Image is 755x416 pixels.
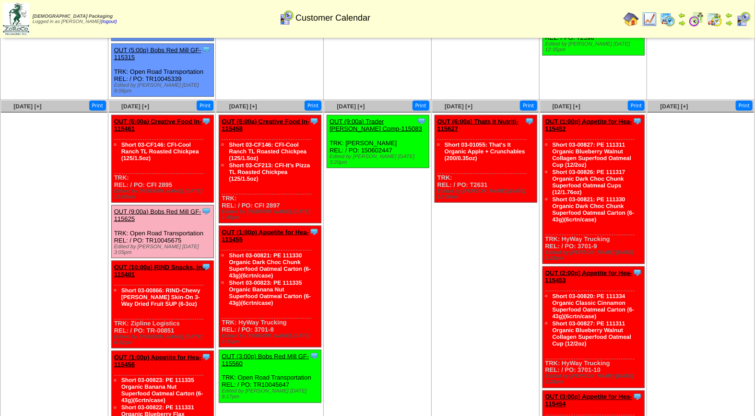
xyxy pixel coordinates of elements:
img: Tooltip [417,116,426,126]
img: Tooltip [309,116,319,126]
div: TRK: HyWay Trucking REL: / PO: 3701-9 [543,116,645,264]
img: calendarprod.gif [660,12,675,27]
img: Tooltip [633,268,642,277]
a: Short 03-CF213: CFI-It's Pizza TL Roasted Chickpea (125/1.5oz) [229,162,310,182]
img: zoroco-logo-small.webp [3,3,29,35]
img: Tooltip [633,392,642,402]
a: [DATE] [+] [553,103,580,110]
div: TRK: Zipline Logistics REL: / PO: TR-00851 [111,261,213,348]
img: Tooltip [201,262,211,272]
a: [DATE] [+] [445,103,472,110]
a: Short 03-00827: PE 111311 Organic Blueberry Walnut Collagen Superfood Oatmeal Cup (12/2oz) [553,320,632,347]
button: Print [628,101,645,111]
div: Edited by [PERSON_NAME] [DATE] 1:45pm [222,209,321,220]
button: Print [305,101,321,111]
a: OUT (3:00p) Bobs Red Mill GF-115560 [222,353,309,367]
span: Customer Calendar [295,13,370,23]
img: arrowright.gif [678,19,686,27]
div: TRK: Open Road Transportation REL: / PO: TR10045675 [111,206,213,258]
a: [DATE] [+] [337,103,365,110]
img: Tooltip [309,351,319,361]
img: Tooltip [201,352,211,362]
a: [DATE] [+] [229,103,257,110]
a: Short 03-CF146: CFI-Cool Ranch TL Roasted Chickpea (125/1.5oz) [229,141,307,162]
div: TRK: Open Road Transportation REL: / PO: TR10045339 [111,44,213,97]
a: Short 03-00826: PE 111317 Organic Dark Choc Chunk Superfood Oatmeal Cups (12/1.76oz) [553,169,625,196]
a: Short 03-00823: PE 111335 Organic Banana Nut Superfood Oatmeal Carton (6-43g)(6crtn/case) [121,377,203,404]
button: Print [736,101,753,111]
div: Edited by [PERSON_NAME] [DATE] 6:22pm [114,334,213,346]
span: Logged in as [PERSON_NAME] [33,14,117,24]
button: Print [197,101,213,111]
div: Edited by [PERSON_NAME] [DATE] 2:28pm [545,250,645,261]
div: TRK: REL: / PO: T2631 [435,116,537,203]
a: OUT (2:00p) Appetite for Hea-115453 [545,269,633,284]
div: TRK: HyWay Trucking REL: / PO: 3701-10 [543,267,645,388]
a: OUT (9:00a) Bobs Red Mill GF-115625 [114,208,201,222]
img: arrowleft.gif [678,12,686,19]
a: Short 03-00820: PE 111334 Organic Classic Cinnamon Superfood Oatmeal Carton (6-43g)(6crtn/case) [553,293,635,320]
a: OUT (10:00a) RIND Snacks, Inc-115401 [114,264,208,278]
a: [DATE] [+] [661,103,688,110]
img: Tooltip [525,116,534,126]
div: TRK: HyWay Trucking REL: / PO: 3701-8 [219,226,321,347]
a: OUT (9:00a) Trader [PERSON_NAME] Comp-115083 [330,118,422,132]
img: calendarblend.gif [689,12,704,27]
div: TRK: Open Road Transportation REL: / PO: TR10045647 [219,350,321,403]
img: calendarinout.gif [707,12,722,27]
a: OUT (1:00p) Appetite for Hea-115452 [545,118,633,132]
div: Edited by [PERSON_NAME] [DATE] 8:06pm [114,82,213,94]
img: Tooltip [201,45,211,55]
a: Short 03-CF146: CFI-Cool Ranch TL Roasted Chickpea (125/1.5oz) [121,141,199,162]
a: Short 03-00866: RIND-Chewy [PERSON_NAME] Skin-On 3-Way Dried Fruit SUP (6-3oz) [121,287,201,307]
a: Short 03-00821: PE 111330 Organic Dark Choc Chunk Superfood Oatmeal Carton (6-43g)(6crtn/case) [553,196,635,223]
img: Tooltip [309,227,319,237]
span: [DEMOGRAPHIC_DATA] Packaging [33,14,113,19]
img: calendarcustomer.gif [736,12,751,27]
button: Print [413,101,429,111]
div: TRK: [PERSON_NAME] REL: / PO: 150602447 [327,116,429,168]
a: OUT (6:00a) Creative Food In-115461 [114,118,202,132]
img: arrowright.gif [725,19,733,27]
a: OUT (6:00a) Thats It Nutriti-115627 [437,118,519,132]
a: (logout) [101,19,117,24]
div: Edited by [PERSON_NAME] [DATE] 12:35pm [545,41,645,53]
button: Print [89,101,106,111]
img: arrowleft.gif [725,12,733,19]
img: line_graph.gif [642,12,657,27]
a: Short 03-00827: PE 111311 Organic Blueberry Walnut Collagen Superfood Oatmeal Cup (12/2oz) [553,141,632,168]
a: OUT (6:00a) Creative Food In-115458 [222,118,309,132]
a: [DATE] [+] [13,103,41,110]
img: Tooltip [201,116,211,126]
button: Print [520,101,537,111]
a: Short 03-00821: PE 111330 Organic Dark Choc Chunk Superfood Oatmeal Carton (6-43g)(6crtn/case) [229,252,311,279]
div: Edited by [PERSON_NAME] [DATE] 2:28pm [545,374,645,385]
a: Short 03-01055: That's It Organic Apple + Crunchables (200/0.35oz) [445,141,525,162]
img: Tooltip [201,207,211,216]
div: Edited by [PERSON_NAME] [DATE] 3:05pm [114,244,213,255]
div: TRK: REL: / PO: CFI 2897 [219,116,321,223]
a: OUT (3:00p) Appetite for Hea-115454 [545,393,633,408]
div: Edited by [PERSON_NAME] [DATE] 2:27pm [222,333,321,345]
div: Edited by [PERSON_NAME] [DATE] 8:17pm [222,389,321,400]
div: Edited by [PERSON_NAME] [DATE] 12:00am [114,188,213,200]
img: home.gif [624,12,639,27]
a: [DATE] [+] [121,103,149,110]
img: calendarcustomer.gif [279,10,294,25]
a: OUT (5:00p) Bobs Red Mill GF-115315 [114,46,201,61]
a: OUT (1:00p) Appetite for Hea-115455 [222,229,309,243]
div: TRK: REL: / PO: CFI 2895 [111,116,213,203]
a: OUT (1:00p) Appetite for Hea-115456 [114,354,201,368]
a: Short 03-00823: PE 111335 Organic Banana Nut Superfood Oatmeal Carton (6-43g)(6crtn/case) [229,279,311,306]
img: Tooltip [633,116,642,126]
div: Edited by [PERSON_NAME] [DATE] 3:20pm [330,154,429,165]
div: Edited by [PERSON_NAME] [DATE] 12:00am [437,188,537,200]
